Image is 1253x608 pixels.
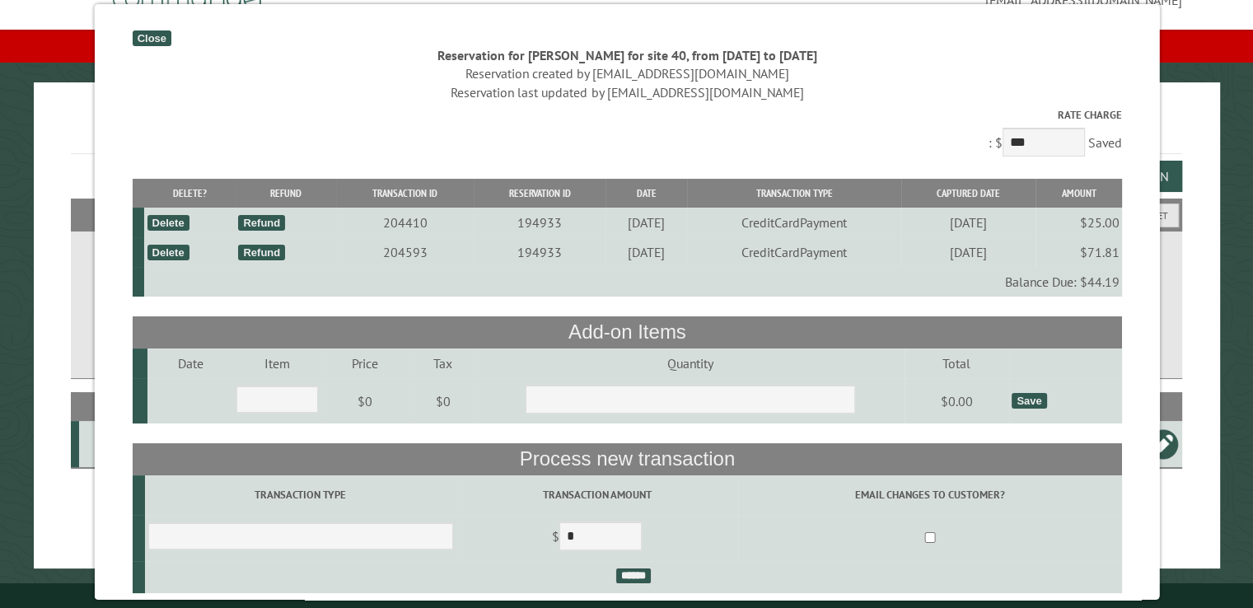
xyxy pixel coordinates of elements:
[132,30,171,46] div: Close
[456,515,737,561] td: $
[132,83,1122,101] div: Reservation last updated by [EMAIL_ADDRESS][DOMAIN_NAME]
[1087,134,1121,151] span: Saved
[132,107,1122,161] div: : $
[143,267,1121,297] td: Balance Due: $44.19
[534,590,720,601] small: © Campground Commander LLC. All rights reserved.
[86,436,143,452] div: 40
[132,316,1122,348] th: Add-on Items
[458,487,735,503] label: Transaction Amount
[605,179,686,208] th: Date
[79,392,146,421] th: Site
[335,208,473,237] td: 204410
[147,245,189,260] div: Delete
[740,487,1119,503] label: Email changes to customer?
[320,378,409,424] td: $0
[238,245,285,260] div: Refund
[904,378,1009,424] td: $0.00
[335,179,473,208] th: Transaction ID
[1035,179,1121,208] th: Amount
[1035,208,1121,237] td: $25.00
[409,348,477,378] td: Tax
[474,179,605,208] th: Reservation ID
[904,348,1009,378] td: Total
[71,199,1182,230] h2: Filters
[900,237,1035,267] td: [DATE]
[605,237,686,267] td: [DATE]
[147,348,233,378] td: Date
[474,208,605,237] td: 194933
[686,179,900,208] th: Transaction Type
[238,215,285,231] div: Refund
[147,487,453,503] label: Transaction Type
[235,179,335,208] th: Refund
[132,46,1122,64] div: Reservation for [PERSON_NAME] for site 40, from [DATE] to [DATE]
[605,208,686,237] td: [DATE]
[1035,237,1121,267] td: $71.81
[143,179,235,208] th: Delete?
[409,378,477,424] td: $0
[1011,393,1045,409] div: Save
[474,237,605,267] td: 194933
[686,237,900,267] td: CreditCardPayment
[476,348,903,378] td: Quantity
[71,109,1182,154] h1: Reservations
[132,107,1122,123] label: Rate Charge
[686,208,900,237] td: CreditCardPayment
[233,348,320,378] td: Item
[320,348,409,378] td: Price
[335,237,473,267] td: 204593
[900,208,1035,237] td: [DATE]
[132,64,1122,82] div: Reservation created by [EMAIL_ADDRESS][DOMAIN_NAME]
[132,443,1122,475] th: Process new transaction
[900,179,1035,208] th: Captured Date
[147,215,189,231] div: Delete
